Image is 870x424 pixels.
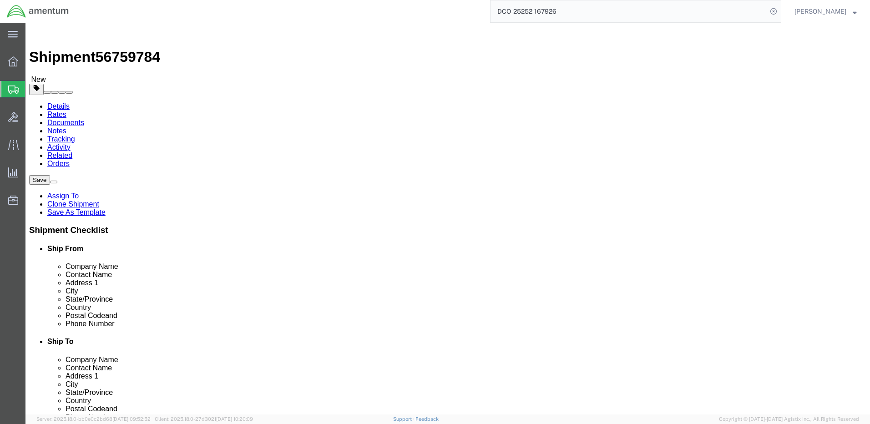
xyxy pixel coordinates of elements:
span: [DATE] 09:52:52 [112,416,151,422]
span: Client: 2025.18.0-27d3021 [155,416,253,422]
a: Feedback [415,416,439,422]
iframe: FS Legacy Container [25,23,870,414]
span: Server: 2025.18.0-bb0e0c2bd68 [36,416,151,422]
img: logo [6,5,69,18]
span: Copyright © [DATE]-[DATE] Agistix Inc., All Rights Reserved [719,415,859,423]
span: Judy Smith [794,6,846,16]
input: Search for shipment number, reference number [491,0,767,22]
button: [PERSON_NAME] [794,6,857,17]
span: [DATE] 10:20:09 [216,416,253,422]
a: Support [393,416,416,422]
